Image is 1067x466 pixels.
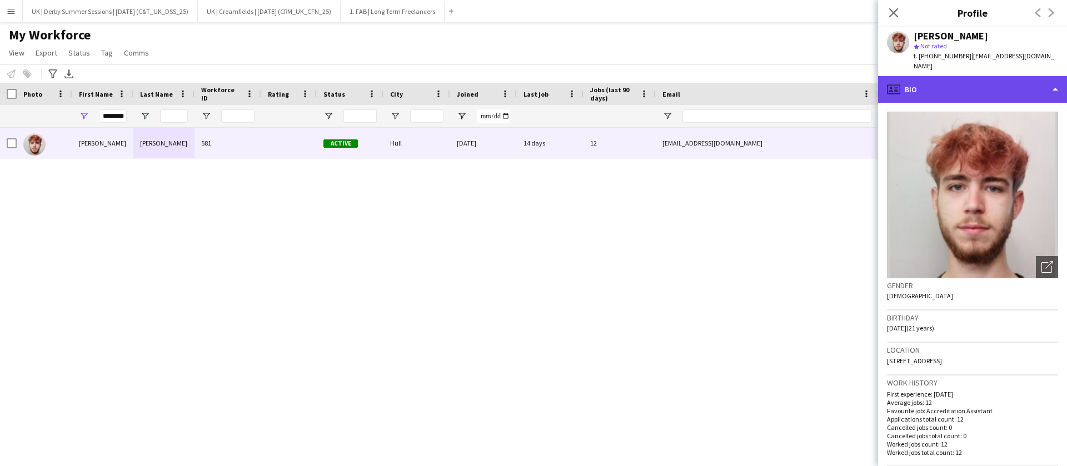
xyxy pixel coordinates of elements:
[133,128,195,158] div: [PERSON_NAME]
[457,111,467,121] button: Open Filter Menu
[887,423,1058,432] p: Cancelled jobs count: 0
[517,128,584,158] div: 14 days
[160,109,188,123] input: Last Name Filter Input
[457,90,478,98] span: Joined
[477,109,510,123] input: Joined Filter Input
[97,46,117,60] a: Tag
[79,90,113,98] span: First Name
[682,109,871,123] input: Email Filter Input
[72,128,133,158] div: [PERSON_NAME]
[914,52,971,60] span: t. [PHONE_NUMBER]
[99,109,127,123] input: First Name Filter Input
[450,128,517,158] div: [DATE]
[887,415,1058,423] p: Applications total count: 12
[887,390,1058,398] p: First experience: [DATE]
[914,31,988,41] div: [PERSON_NAME]
[887,357,942,365] span: [STREET_ADDRESS]
[268,90,289,98] span: Rating
[195,128,261,158] div: 581
[662,90,680,98] span: Email
[383,128,450,158] div: Hull
[878,6,1067,20] h3: Profile
[390,90,403,98] span: City
[590,86,636,102] span: Jobs (last 90 days)
[9,48,24,58] span: View
[64,46,94,60] a: Status
[656,128,878,158] div: [EMAIL_ADDRESS][DOMAIN_NAME]
[31,46,62,60] a: Export
[201,86,241,102] span: Workforce ID
[914,52,1054,70] span: | [EMAIL_ADDRESS][DOMAIN_NAME]
[201,111,211,121] button: Open Filter Menu
[323,90,345,98] span: Status
[887,398,1058,407] p: Average jobs: 12
[23,90,42,98] span: Photo
[101,48,113,58] span: Tag
[523,90,549,98] span: Last job
[584,128,656,158] div: 12
[662,111,672,121] button: Open Filter Menu
[887,440,1058,448] p: Worked jobs count: 12
[343,109,377,123] input: Status Filter Input
[887,345,1058,355] h3: Location
[887,407,1058,415] p: Favourite job: Accreditation Assistant
[887,292,953,300] span: [DEMOGRAPHIC_DATA]
[79,111,89,121] button: Open Filter Menu
[410,109,443,123] input: City Filter Input
[390,111,400,121] button: Open Filter Menu
[9,27,91,43] span: My Workforce
[341,1,445,22] button: 1. FAB | Long Term Freelancers
[887,280,1058,290] h3: Gender
[119,46,153,60] a: Comms
[323,139,358,148] span: Active
[887,112,1058,278] img: Crew avatar or photo
[1036,256,1058,278] div: Open photos pop-in
[878,76,1067,103] div: Bio
[124,48,149,58] span: Comms
[62,67,76,81] app-action-btn: Export XLSX
[887,448,1058,457] p: Worked jobs total count: 12
[887,313,1058,323] h3: Birthday
[36,48,57,58] span: Export
[887,378,1058,388] h3: Work history
[23,133,46,156] img: Benjamin Pryor
[23,1,198,22] button: UK | Derby Summer Sessions | [DATE] (C&T_UK_DSS_25)
[68,48,90,58] span: Status
[323,111,333,121] button: Open Filter Menu
[221,109,255,123] input: Workforce ID Filter Input
[920,42,947,50] span: Not rated
[4,46,29,60] a: View
[887,324,934,332] span: [DATE] (21 years)
[198,1,341,22] button: UK | Creamfields | [DATE] (CRM_UK_CFN_25)
[140,111,150,121] button: Open Filter Menu
[140,90,173,98] span: Last Name
[46,67,59,81] app-action-btn: Advanced filters
[887,432,1058,440] p: Cancelled jobs total count: 0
